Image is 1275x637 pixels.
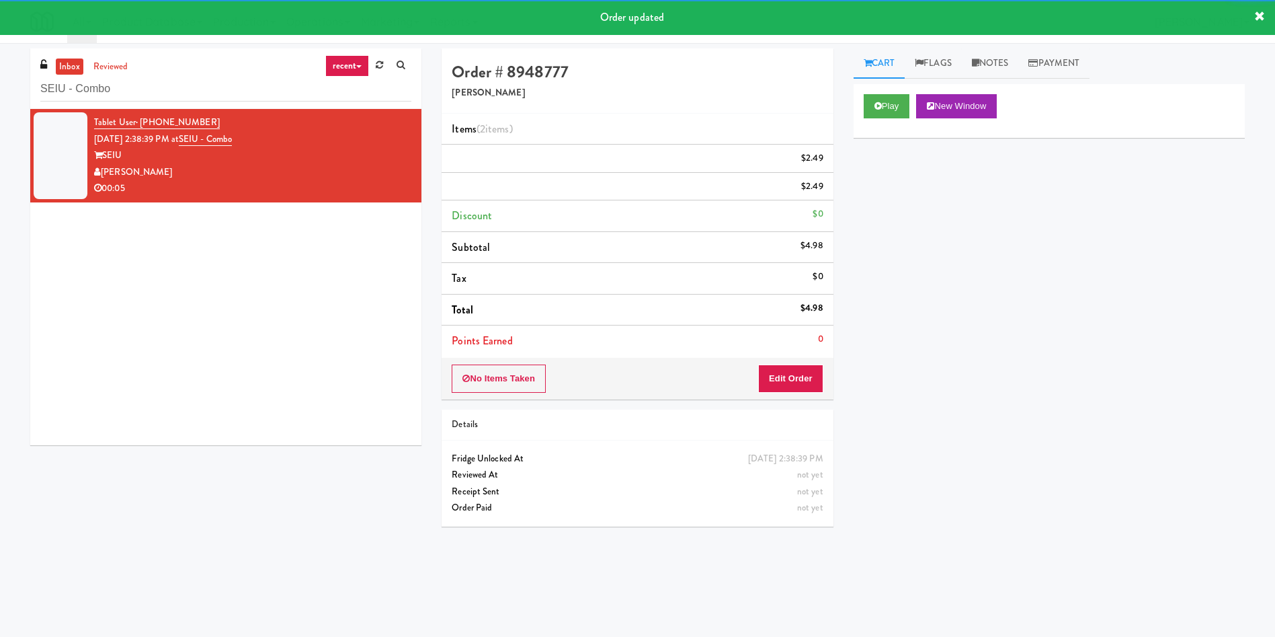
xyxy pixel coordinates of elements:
a: Tablet User· [PHONE_NUMBER] [94,116,220,129]
span: not yet [797,501,823,514]
a: Flags [905,48,962,79]
div: $0 [813,268,823,285]
h5: [PERSON_NAME] [452,88,823,98]
div: Order Paid [452,500,823,517]
a: recent [325,55,370,77]
span: Subtotal [452,239,490,255]
span: not yet [797,485,823,498]
div: SEIU [94,147,411,164]
button: Play [864,94,910,118]
span: · [PHONE_NUMBER] [136,116,220,128]
span: Points Earned [452,333,512,348]
div: $0 [813,206,823,223]
button: Edit Order [758,365,823,393]
div: $2.49 [801,150,823,167]
a: Payment [1018,48,1089,79]
div: $2.49 [801,178,823,195]
button: No Items Taken [452,365,546,393]
span: Total [452,302,473,317]
div: $4.98 [800,300,823,317]
ng-pluralize: items [485,121,509,137]
span: Order updated [600,9,664,25]
li: Tablet User· [PHONE_NUMBER][DATE] 2:38:39 PM atSEIU - ComboSEIU[PERSON_NAME]00:05 [30,109,421,202]
input: Search vision orders [40,77,411,102]
a: Cart [854,48,905,79]
h4: Order # 8948777 [452,63,823,81]
div: Reviewed At [452,467,823,484]
span: [DATE] 2:38:39 PM at [94,133,179,145]
span: Items [452,121,512,137]
div: $4.98 [800,237,823,254]
span: not yet [797,468,823,481]
div: Receipt Sent [452,484,823,500]
div: [PERSON_NAME] [94,164,411,181]
div: Fridge Unlocked At [452,451,823,467]
div: 0 [818,331,823,348]
div: Details [452,416,823,433]
div: [DATE] 2:38:39 PM [748,451,823,467]
span: (2 ) [477,121,513,137]
a: inbox [56,59,83,75]
button: New Window [916,94,997,118]
a: Notes [962,48,1019,79]
div: 00:05 [94,180,411,197]
a: reviewed [90,59,132,75]
span: Tax [452,270,466,286]
a: SEIU - Combo [179,133,232,146]
span: Discount [452,208,492,223]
